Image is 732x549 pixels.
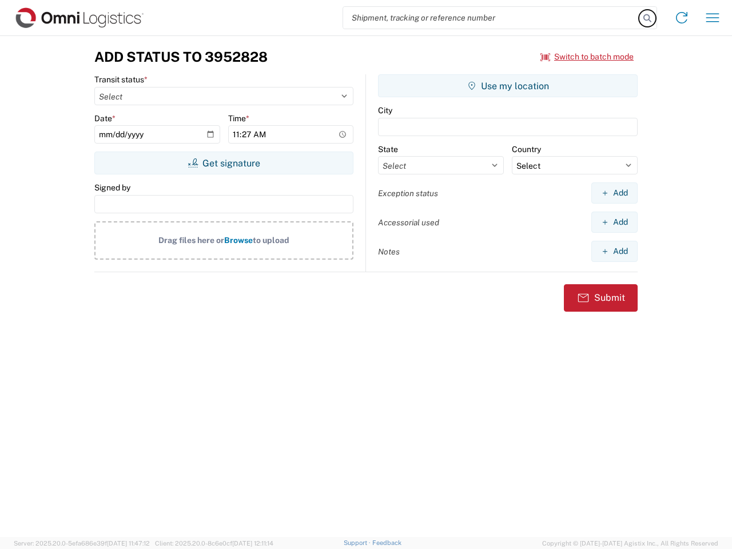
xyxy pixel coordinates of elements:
[372,539,401,546] a: Feedback
[512,144,541,154] label: Country
[94,182,130,193] label: Signed by
[155,540,273,547] span: Client: 2025.20.0-8c6e0cf
[107,540,150,547] span: [DATE] 11:47:12
[253,236,289,245] span: to upload
[378,74,638,97] button: Use my location
[158,236,224,245] span: Drag files here or
[343,7,639,29] input: Shipment, tracking or reference number
[94,152,353,174] button: Get signature
[378,105,392,116] label: City
[224,236,253,245] span: Browse
[378,188,438,198] label: Exception status
[228,113,249,124] label: Time
[542,538,718,548] span: Copyright © [DATE]-[DATE] Agistix Inc., All Rights Reserved
[14,540,150,547] span: Server: 2025.20.0-5efa686e39f
[232,540,273,547] span: [DATE] 12:11:14
[94,113,116,124] label: Date
[591,212,638,233] button: Add
[344,539,372,546] a: Support
[378,144,398,154] label: State
[378,246,400,257] label: Notes
[540,47,634,66] button: Switch to batch mode
[378,217,439,228] label: Accessorial used
[94,49,268,65] h3: Add Status to 3952828
[564,284,638,312] button: Submit
[591,241,638,262] button: Add
[591,182,638,204] button: Add
[94,74,148,85] label: Transit status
